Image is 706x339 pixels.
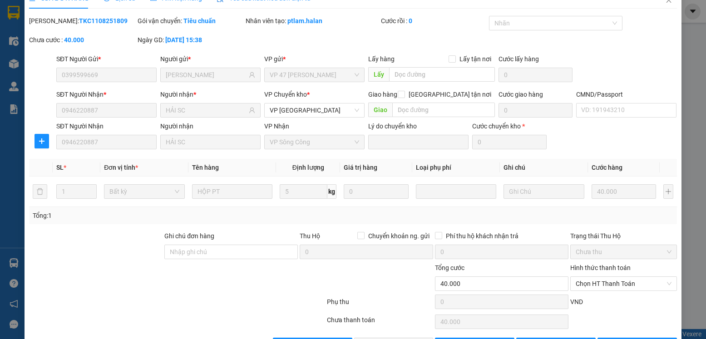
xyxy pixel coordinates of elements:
div: Chưa cước : [29,35,135,45]
span: Chuyển khoản ng. gửi [365,231,433,241]
input: Ghi Chú [504,184,584,199]
span: Lấy tận nơi [456,54,495,64]
span: close-circle [667,281,672,286]
div: Phụ thu [326,297,434,313]
span: Giao hàng [368,91,397,98]
span: kg [327,184,336,199]
input: Dọc đường [392,103,494,117]
div: Tổng: 1 [33,211,273,221]
span: SL [56,164,64,171]
div: VP gửi [264,54,365,64]
b: GỬI : VP Sông Công [11,62,122,77]
div: Chưa thanh toán [326,315,434,331]
div: SĐT Người Nhận [56,121,157,131]
div: Người gửi [160,54,261,64]
th: Loại phụ phí [412,159,500,177]
b: 40.000 [64,36,84,44]
div: SĐT Người Gửi [56,54,157,64]
span: Cước hàng [592,164,622,171]
label: Hình thức thanh toán [570,264,631,271]
b: 0 [409,17,412,25]
label: Cước giao hàng [499,91,543,98]
div: Ngày GD: [138,35,244,45]
li: 271 - [PERSON_NAME] - [GEOGRAPHIC_DATA] - [GEOGRAPHIC_DATA] [85,22,380,34]
div: Người nhận [160,89,261,99]
span: VP 47 Trần Khát Chân [270,68,359,82]
span: Lấy [368,67,389,82]
div: Nhân viên tạo: [246,16,379,26]
span: plus [35,138,49,145]
span: [GEOGRAPHIC_DATA] tận nơi [405,89,495,99]
button: plus [663,184,673,199]
span: VND [570,298,583,305]
div: Cước rồi : [381,16,487,26]
span: Tổng cước [435,264,464,271]
div: SĐT Người Nhận [56,89,157,99]
div: Cước chuyển kho [472,121,547,131]
span: Đơn vị tính [104,164,138,171]
label: Ghi chú đơn hàng [164,232,214,240]
div: CMND/Passport [576,89,676,99]
div: [PERSON_NAME]: [29,16,135,26]
span: Định lượng [292,164,324,171]
input: Tên người nhận [166,105,247,115]
input: Tên người gửi [166,70,247,80]
span: Giao [368,103,392,117]
button: plus [35,134,49,148]
img: logo.jpg [11,11,79,57]
span: Bất kỳ [109,185,179,198]
span: Chọn HT Thanh Toán [576,277,671,290]
div: Gói vận chuyển: [138,16,244,26]
div: Người nhận [160,121,261,131]
button: delete [33,184,47,199]
div: VP Nhận [264,121,365,131]
input: Cước lấy hàng [499,68,573,82]
b: [DATE] 15:38 [165,36,202,44]
span: VP Sông Công [270,135,359,149]
div: Lý do chuyển kho [368,121,469,131]
input: VD: Bàn, Ghế [192,184,273,199]
label: Cước lấy hàng [499,55,539,63]
input: 0 [592,184,656,199]
span: Phí thu hộ khách nhận trả [442,231,522,241]
span: Chưa thu [576,245,671,259]
span: VP Chuyển kho [264,91,307,98]
span: user [249,72,255,78]
b: TKC1108251809 [79,17,128,25]
th: Ghi chú [500,159,588,177]
span: Thu Hộ [300,232,320,240]
div: Trạng thái Thu Hộ [570,231,676,241]
input: Dọc đường [389,67,494,82]
span: Giá trị hàng [344,164,377,171]
input: 0 [344,184,408,199]
b: Tiêu chuẩn [183,17,216,25]
span: Tên hàng [192,164,219,171]
span: Lấy hàng [368,55,395,63]
input: Ghi chú đơn hàng [164,245,298,259]
span: user [249,107,255,113]
input: Cước giao hàng [499,103,573,118]
span: VP Yên Bình [270,103,359,117]
b: ptlam.halan [287,17,322,25]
